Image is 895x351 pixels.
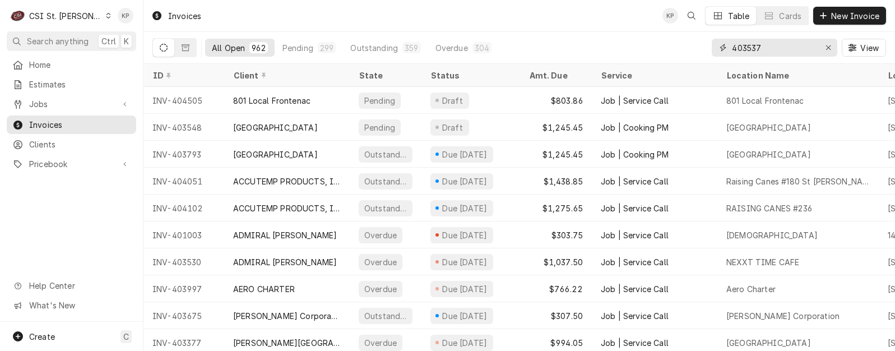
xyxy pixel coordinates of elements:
button: View [842,39,886,57]
div: ACCUTEMP PRODUCTS, INC. [233,175,341,187]
div: $303.75 [520,221,592,248]
span: Create [29,332,55,341]
div: RAISING CANES #236 [726,202,812,214]
div: ID [152,70,213,81]
div: Due [DATE] [441,149,489,160]
div: Outstanding [363,175,408,187]
div: Due [DATE] [441,337,489,349]
div: Pending [363,122,396,133]
div: Outstanding [350,42,398,54]
div: [DEMOGRAPHIC_DATA] [726,229,818,241]
span: Pricebook [29,158,114,170]
span: Estimates [29,78,131,90]
div: Draft [440,122,465,133]
div: 801 Local Frontenac [233,95,310,107]
div: ADMIRAL [PERSON_NAME] [233,229,337,241]
div: Overdue [435,42,468,54]
span: Invoices [29,119,131,131]
div: Due [DATE] [441,229,489,241]
div: [GEOGRAPHIC_DATA] [233,122,318,133]
div: Overdue [363,283,398,295]
div: [GEOGRAPHIC_DATA] [233,149,318,160]
div: Kym Parson's Avatar [662,8,678,24]
div: KP [662,8,678,24]
div: INV-404102 [143,195,224,221]
div: Service [601,70,706,81]
div: INV-403675 [143,302,224,329]
div: Outstanding [363,149,408,160]
div: Client [233,70,338,81]
div: Kym Parson's Avatar [118,8,133,24]
div: Outstanding [363,310,408,322]
div: Draft [440,95,465,107]
a: Go to Jobs [7,95,136,113]
div: Job | Service Call [601,202,669,214]
a: Go to Pricebook [7,155,136,173]
a: Go to Help Center [7,276,136,295]
div: Amt. Due [529,70,581,81]
div: ADMIRAL [PERSON_NAME] [233,256,337,268]
div: $1,438.85 [520,168,592,195]
div: INV-401003 [143,221,224,248]
div: Raising Canes #180 St [PERSON_NAME] [726,175,870,187]
div: Job | Service Call [601,229,669,241]
div: INV-403793 [143,141,224,168]
div: INV-404051 [143,168,224,195]
div: INV-404505 [143,87,224,114]
div: CSI St. [PERSON_NAME] [29,10,102,22]
span: Search anything [27,35,89,47]
span: Jobs [29,98,114,110]
span: Help Center [29,280,129,292]
div: Due [DATE] [441,283,489,295]
div: AERO CHARTER [233,283,295,295]
div: Outstanding [363,202,408,214]
div: 304 [475,42,489,54]
div: Aero Charter [726,283,776,295]
span: What's New [29,299,129,311]
div: Due [DATE] [441,256,489,268]
div: $307.50 [520,302,592,329]
span: View [858,42,881,54]
div: Job | Service Call [601,283,669,295]
span: New Invoice [829,10,882,22]
div: [GEOGRAPHIC_DATA] [726,149,811,160]
div: Job | Service Call [601,175,669,187]
a: Invoices [7,116,136,134]
div: [PERSON_NAME][GEOGRAPHIC_DATA] #11 [233,337,341,349]
div: Due [DATE] [441,202,489,214]
div: Overdue [363,229,398,241]
a: Go to What's New [7,296,136,315]
a: Clients [7,135,136,154]
div: $766.22 [520,275,592,302]
span: K [124,35,129,47]
div: $1,245.45 [520,114,592,141]
input: Keyword search [732,39,816,57]
div: Job | Service Call [601,310,669,322]
div: INV-403548 [143,114,224,141]
div: Status [430,70,509,81]
div: $1,275.65 [520,195,592,221]
div: State [359,70,412,81]
div: Cards [779,10,801,22]
a: Home [7,56,136,74]
div: Pending [363,95,396,107]
div: Location Name [726,70,868,81]
div: 359 [405,42,418,54]
div: $1,037.50 [520,248,592,275]
div: INV-403530 [143,248,224,275]
div: Job | Service Call [601,256,669,268]
div: 962 [252,42,265,54]
div: Job | Service Call [601,95,669,107]
div: Job | Cooking PM [601,149,669,160]
div: All Open [212,42,245,54]
div: [GEOGRAPHIC_DATA] [726,337,811,349]
span: Ctrl [101,35,116,47]
div: Due [DATE] [441,310,489,322]
div: Due [DATE] [441,175,489,187]
div: CSI St. Louis's Avatar [10,8,26,24]
span: Clients [29,138,131,150]
span: Home [29,59,131,71]
a: Estimates [7,75,136,94]
div: [PERSON_NAME] Corporation [233,310,341,322]
button: Open search [683,7,701,25]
